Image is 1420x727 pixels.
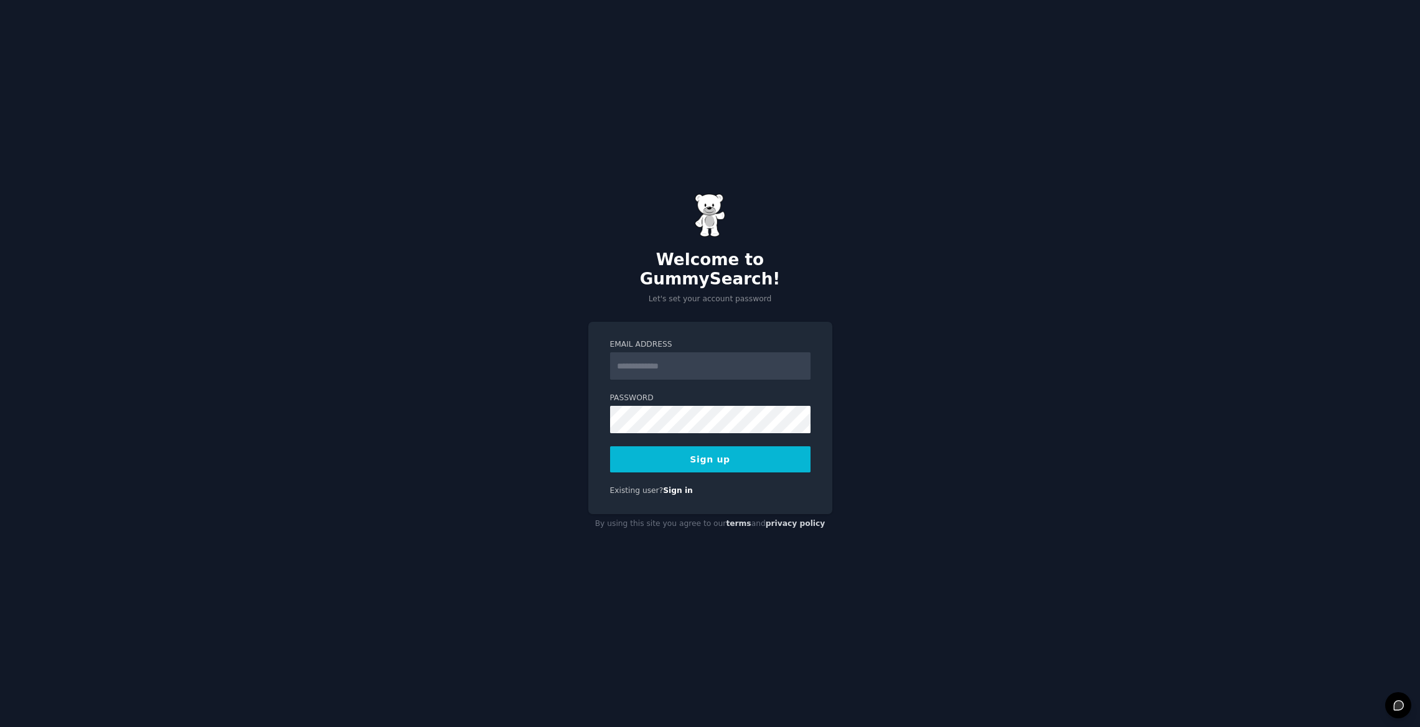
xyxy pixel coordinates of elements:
a: terms [726,519,751,528]
a: Sign in [663,486,693,495]
label: Email Address [610,339,811,350]
img: Gummy Bear [695,194,726,237]
button: Sign up [610,446,811,472]
h2: Welcome to GummySearch! [588,250,832,289]
label: Password [610,393,811,404]
div: By using this site you agree to our and [588,514,832,534]
a: privacy policy [766,519,825,528]
span: Existing user? [610,486,664,495]
p: Let's set your account password [588,294,832,305]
